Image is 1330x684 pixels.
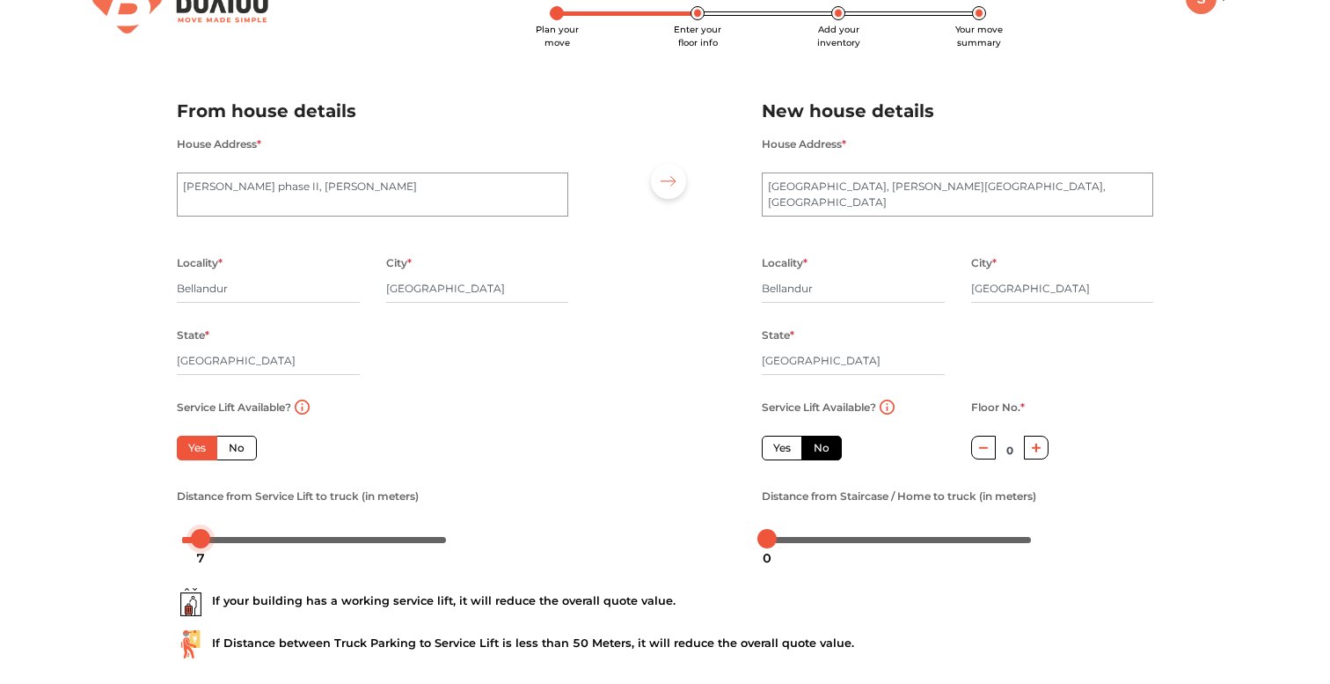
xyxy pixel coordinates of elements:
label: Yes [762,436,802,460]
label: Service Lift Available? [762,396,876,419]
label: Service Lift Available? [177,396,291,419]
label: Distance from Staircase / Home to truck (in meters) [762,485,1036,508]
label: City [971,252,997,275]
div: If your building has a working service lift, it will reduce the overall quote value. [177,588,1153,616]
label: City [386,252,412,275]
img: ... [177,588,205,616]
label: Yes [177,436,217,460]
span: Add your inventory [817,24,860,48]
label: Floor No. [971,396,1025,419]
label: No [216,436,257,460]
label: House Address [762,133,846,156]
span: Enter your floor info [674,24,721,48]
h2: From house details [177,97,568,126]
span: Your move summary [955,24,1003,48]
textarea: [GEOGRAPHIC_DATA], [PERSON_NAME][GEOGRAPHIC_DATA], [GEOGRAPHIC_DATA] [762,173,1153,217]
label: Locality [762,252,807,275]
label: No [801,436,842,460]
span: Plan your move [536,24,579,48]
label: Locality [177,252,223,275]
div: If Distance between Truck Parking to Service Lift is less than 50 Meters, it will reduce the over... [177,630,1153,658]
div: 0 [756,543,778,573]
label: State [762,324,794,347]
label: House Address [177,133,261,156]
label: State [177,324,209,347]
img: ... [177,630,205,658]
label: Distance from Service Lift to truck (in meters) [177,485,419,508]
textarea: [PERSON_NAME] phase II, [PERSON_NAME] [177,173,568,217]
h2: New house details [762,97,1153,126]
div: 7 [189,543,212,573]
